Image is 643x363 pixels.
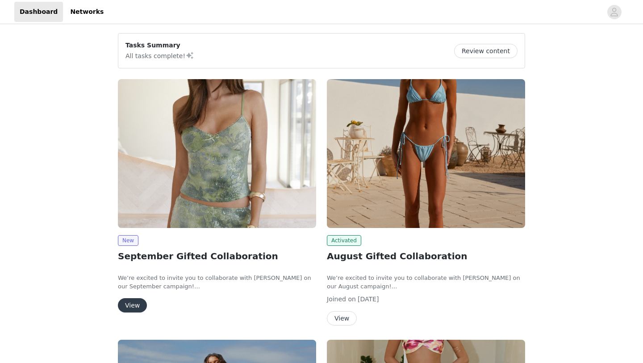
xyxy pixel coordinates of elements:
[327,79,525,228] img: Peppermayo USA
[118,274,316,291] p: We’re excited to invite you to collaborate with [PERSON_NAME] on our September campaign!
[14,2,63,22] a: Dashboard
[118,249,316,263] h2: September Gifted Collaboration
[327,295,356,303] span: Joined on
[125,50,194,61] p: All tasks complete!
[118,298,147,312] button: View
[327,315,357,322] a: View
[610,5,618,19] div: avatar
[327,274,525,291] p: We’re excited to invite you to collaborate with [PERSON_NAME] on our August campaign!
[118,79,316,228] img: Peppermayo USA
[125,41,194,50] p: Tasks Summary
[118,302,147,309] a: View
[327,311,357,325] button: View
[65,2,109,22] a: Networks
[118,235,138,246] span: New
[454,44,518,58] button: Review content
[358,295,379,303] span: [DATE]
[327,235,361,246] span: Activated
[327,249,525,263] h2: August Gifted Collaboration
